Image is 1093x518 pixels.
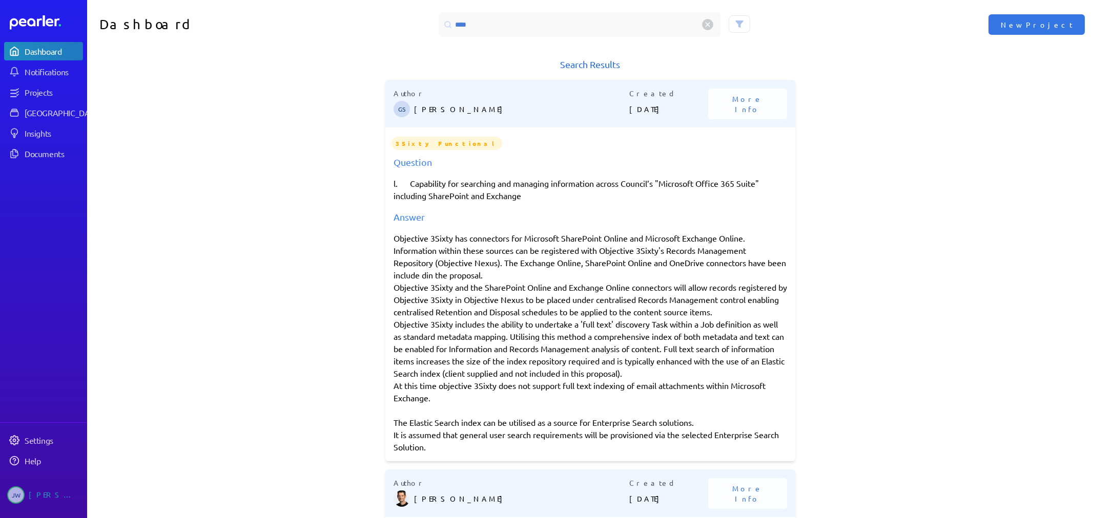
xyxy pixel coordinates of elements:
a: Projects [4,83,83,101]
div: Dashboard [25,46,82,56]
div: Notifications [25,67,82,77]
button: New Project [988,14,1085,35]
div: Help [25,456,82,466]
a: JW[PERSON_NAME] [4,482,83,508]
div: Answer [394,210,787,224]
span: 3Sixty Functional [391,137,502,150]
a: Dashboard [10,15,83,30]
p: Created [629,88,708,99]
div: Question [394,155,787,169]
span: Jeremy Williams [7,486,25,504]
p: Author [394,478,630,488]
p: Author [394,88,630,99]
span: More Info [720,94,775,114]
button: More Info [708,89,787,119]
img: James Layton [394,490,410,507]
div: Projects [25,87,82,97]
span: More Info [720,483,775,504]
button: More Info [708,478,787,509]
a: [GEOGRAPHIC_DATA] [4,103,83,122]
a: Settings [4,431,83,449]
p: [PERSON_NAME] [414,99,630,119]
p: [DATE] [629,99,708,119]
a: Dashboard [4,42,83,60]
p: [DATE] [629,488,708,509]
span: New Project [1001,19,1073,30]
p: [PERSON_NAME] [414,488,630,509]
a: Insights [4,124,83,142]
div: [PERSON_NAME] [29,486,80,504]
h1: Dashboard [99,12,339,37]
div: Insights [25,128,82,138]
div: Settings [25,435,82,445]
span: Gary Somerville [394,101,410,117]
a: Documents [4,144,83,163]
div: [GEOGRAPHIC_DATA] [25,107,101,118]
a: Notifications [4,62,83,81]
a: Help [4,451,83,470]
div: Documents [25,148,82,159]
p: l. Capability for searching and managing information across Council’s "Microsoft Office 365 Suite... [394,177,787,202]
h1: Search Results [385,57,795,72]
div: Objective 3Sixty has connectors for Microsoft SharePoint Online and Microsoft Exchange Online. In... [394,232,787,453]
p: Created [629,478,708,488]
